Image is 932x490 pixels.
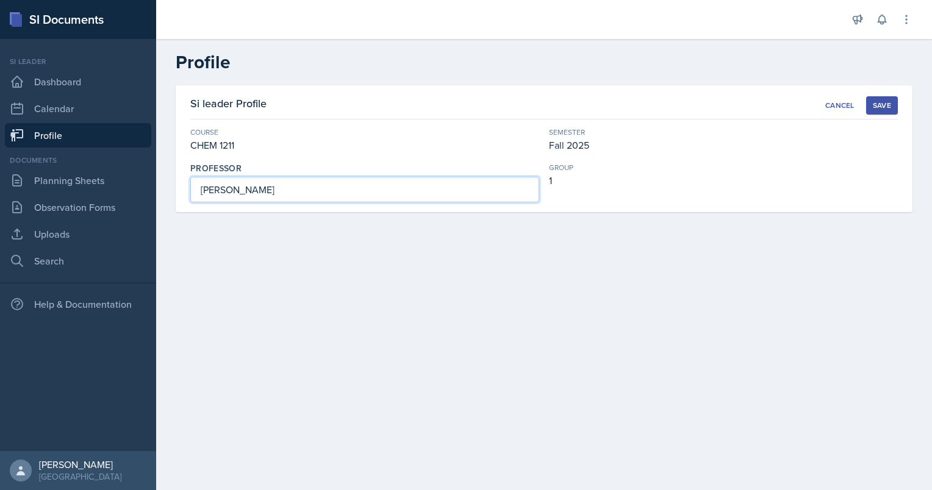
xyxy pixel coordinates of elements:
a: Calendar [5,96,151,121]
h3: Si leader Profile [190,95,267,112]
a: Profile [5,123,151,147]
button: Save [866,96,898,115]
label: Professor [190,162,242,174]
div: Fall 2025 [549,138,898,152]
h2: Profile [176,51,912,73]
div: Cancel [825,101,855,110]
a: Search [5,249,151,273]
button: Cancel [819,96,861,115]
div: Save [873,101,891,110]
div: [PERSON_NAME] [39,458,121,470]
div: CHEM 1211 [190,138,539,152]
a: Planning Sheets [5,168,151,193]
div: [GEOGRAPHIC_DATA] [39,470,121,483]
input: Enter professor [190,177,539,202]
div: Course [190,127,539,138]
div: Documents [5,155,151,166]
div: Help & Documentation [5,292,151,316]
div: Si leader [5,56,151,67]
div: group [549,162,898,173]
div: 1 [549,173,898,188]
a: Dashboard [5,69,151,94]
a: Uploads [5,222,151,246]
div: Semester [549,127,898,138]
a: Observation Forms [5,195,151,219]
